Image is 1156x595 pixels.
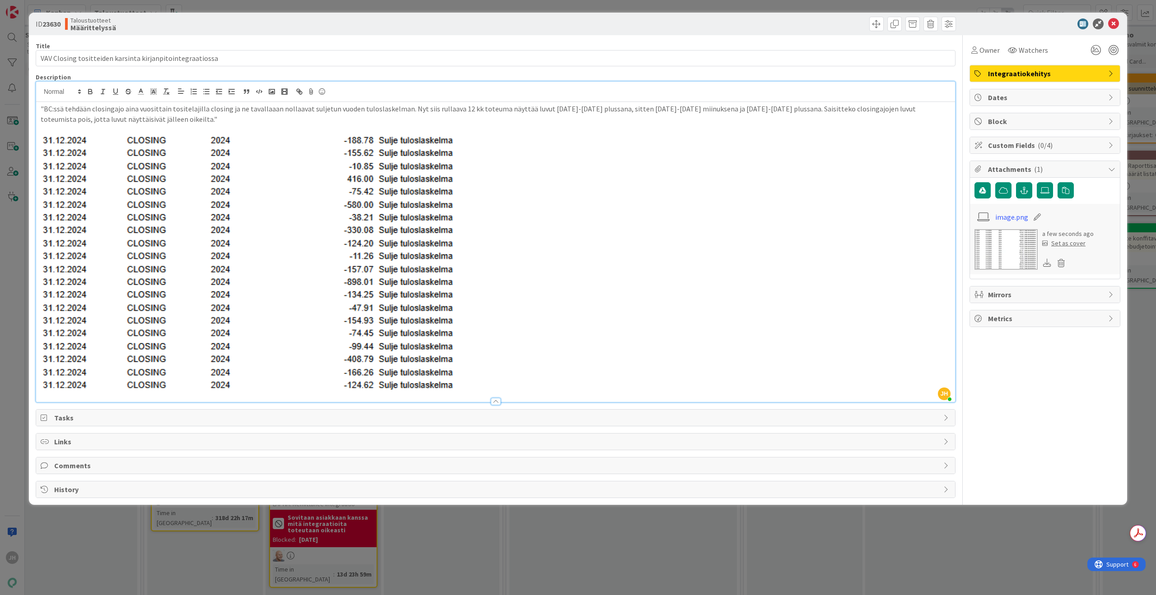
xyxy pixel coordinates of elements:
[995,212,1028,222] a: image.png
[36,18,61,29] span: ID
[1042,239,1086,248] div: Set as cover
[42,19,61,28] b: 23630
[988,289,1104,300] span: Mirrors
[70,24,116,31] b: Määrittelyssä
[988,140,1104,151] span: Custom Fields
[1038,141,1053,150] span: ( 0/4 )
[1019,45,1048,55] span: Watchers
[41,104,951,124] p: "BC:ssä tehdään closingajo aina vuosittain tositelajilla closing ja ne tavallaaan nollaavat sulje...
[70,17,116,24] span: Taloustuotteet
[36,73,71,81] span: Description
[36,50,956,66] input: type card name here...
[54,460,939,471] span: Comments
[1042,229,1094,239] div: a few seconds ago
[988,313,1104,324] span: Metrics
[41,134,479,393] img: image.png
[36,42,50,50] label: Title
[938,387,951,400] span: JH
[988,68,1104,79] span: Integraatiokehitys
[54,436,939,447] span: Links
[1042,257,1052,269] div: Download
[19,1,41,12] span: Support
[988,116,1104,127] span: Block
[988,164,1104,175] span: Attachments
[1034,165,1043,174] span: ( 1 )
[47,4,49,11] div: 6
[54,484,939,495] span: History
[979,45,1000,55] span: Owner
[988,92,1104,103] span: Dates
[54,412,939,423] span: Tasks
